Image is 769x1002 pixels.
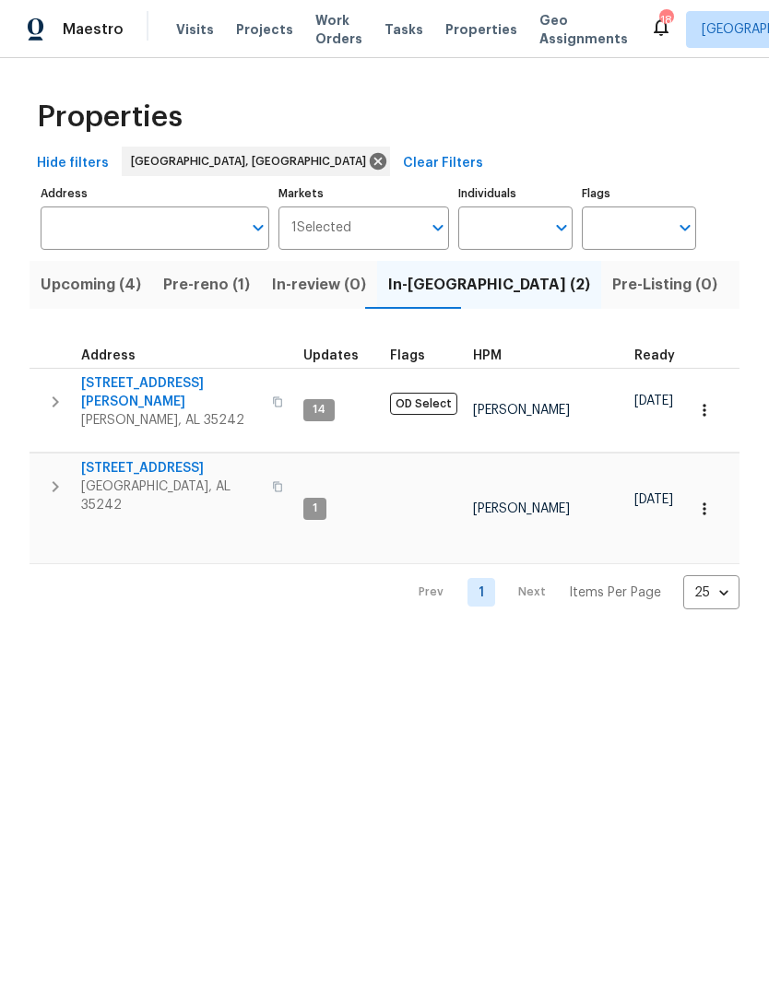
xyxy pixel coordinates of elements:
[81,459,261,477] span: [STREET_ADDRESS]
[445,20,517,39] span: Properties
[122,147,390,176] div: [GEOGRAPHIC_DATA], [GEOGRAPHIC_DATA]
[272,272,366,298] span: In-review (0)
[458,188,573,199] label: Individuals
[41,188,269,199] label: Address
[81,411,261,430] span: [PERSON_NAME], AL 35242
[384,23,423,36] span: Tasks
[473,502,570,515] span: [PERSON_NAME]
[41,272,141,298] span: Upcoming (4)
[305,402,333,418] span: 14
[403,152,483,175] span: Clear Filters
[81,374,261,411] span: [STREET_ADDRESS][PERSON_NAME]
[396,147,491,181] button: Clear Filters
[63,20,124,39] span: Maestro
[176,20,214,39] span: Visits
[163,272,250,298] span: Pre-reno (1)
[672,215,698,241] button: Open
[634,349,692,362] div: Earliest renovation start date (first business day after COE or Checkout)
[81,349,136,362] span: Address
[569,584,661,602] p: Items Per Page
[549,215,574,241] button: Open
[390,393,457,415] span: OD Select
[467,578,495,607] a: Goto page 1
[390,349,425,362] span: Flags
[37,108,183,126] span: Properties
[634,493,673,506] span: [DATE]
[278,188,450,199] label: Markets
[612,272,717,298] span: Pre-Listing (0)
[303,349,359,362] span: Updates
[131,152,373,171] span: [GEOGRAPHIC_DATA], [GEOGRAPHIC_DATA]
[634,395,673,407] span: [DATE]
[401,575,739,609] nav: Pagination Navigation
[81,477,261,514] span: [GEOGRAPHIC_DATA], AL 35242
[37,152,109,175] span: Hide filters
[388,272,590,298] span: In-[GEOGRAPHIC_DATA] (2)
[236,20,293,39] span: Projects
[683,569,739,617] div: 25
[473,404,570,417] span: [PERSON_NAME]
[582,188,696,199] label: Flags
[30,147,116,181] button: Hide filters
[305,501,325,516] span: 1
[634,349,675,362] span: Ready
[291,220,351,236] span: 1 Selected
[473,349,502,362] span: HPM
[539,11,628,48] span: Geo Assignments
[659,11,672,29] div: 18
[245,215,271,241] button: Open
[315,11,362,48] span: Work Orders
[425,215,451,241] button: Open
